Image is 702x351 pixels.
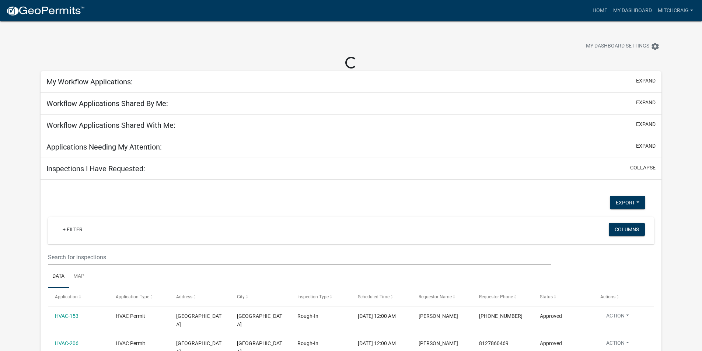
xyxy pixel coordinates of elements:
[230,288,290,306] datatable-header-cell: City
[651,42,660,51] i: settings
[609,223,645,236] button: Columns
[412,288,472,306] datatable-header-cell: Requestor Name
[590,4,610,18] a: Home
[46,99,168,108] h5: Workflow Applications Shared By Me:
[636,77,656,85] button: expand
[419,313,458,319] span: Devin Rainbolt
[351,288,411,306] datatable-header-cell: Scheduled Time
[600,294,615,299] span: Actions
[586,42,649,51] span: My Dashboard Settings
[237,294,245,299] span: City
[46,143,162,151] h5: Applications Needing My Attention:
[610,196,645,209] button: Export
[176,313,221,327] span: RED TAIL RIDGE
[57,223,88,236] a: + Filter
[55,340,78,346] a: HVAC-206
[116,294,149,299] span: Application Type
[610,4,655,18] a: My Dashboard
[630,164,656,172] button: collapse
[169,288,230,306] datatable-header-cell: Address
[358,340,396,346] span: 09/15/2022, 12:00 AM
[46,77,133,86] h5: My Workflow Applications:
[636,142,656,150] button: expand
[55,313,78,319] a: HVAC-153
[540,294,553,299] span: Status
[116,340,145,346] span: HVAC Permit
[109,288,169,306] datatable-header-cell: Application Type
[593,288,654,306] datatable-header-cell: Actions
[358,294,390,299] span: Scheduled Time
[55,294,78,299] span: Application
[48,265,69,288] a: Data
[290,288,351,306] datatable-header-cell: Inspection Type
[237,313,282,327] span: JEFFERSONVILLE
[419,340,458,346] span: Devin Rainbolt
[636,99,656,106] button: expand
[472,288,532,306] datatable-header-cell: Requestor Phone
[69,265,89,288] a: Map
[297,313,318,319] span: Rough-In
[532,288,593,306] datatable-header-cell: Status
[479,294,513,299] span: Requestor Phone
[116,313,145,319] span: HVAC Permit
[580,39,666,53] button: My Dashboard Settingssettings
[479,313,523,319] span: 812-786-0469
[636,120,656,128] button: expand
[600,339,635,350] button: Action
[358,313,396,319] span: 08/29/2022, 12:00 AM
[297,340,318,346] span: Rough-In
[419,294,452,299] span: Requestor Name
[46,121,175,130] h5: Workflow Applications Shared With Me:
[48,250,551,265] input: Search for inspections
[46,164,145,173] h5: Inspections I Have Requested:
[176,294,192,299] span: Address
[600,312,635,323] button: Action
[479,340,509,346] span: 8127860469
[655,4,696,18] a: mitchcraig
[48,288,108,306] datatable-header-cell: Application
[540,313,562,319] span: Approved
[297,294,329,299] span: Inspection Type
[540,340,562,346] span: Approved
